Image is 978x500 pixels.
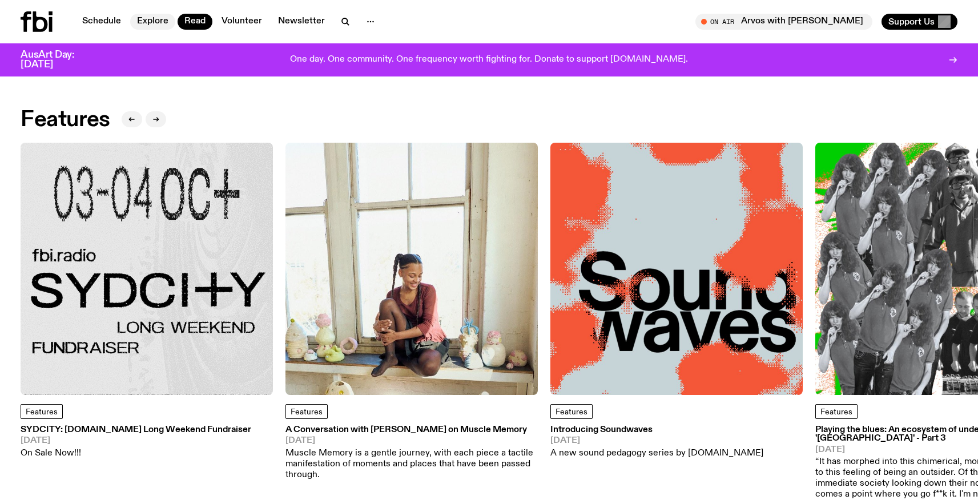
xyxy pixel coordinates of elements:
[815,404,858,419] a: Features
[695,14,872,30] button: On AirArvos with [PERSON_NAME]
[21,448,251,459] p: On Sale Now!!!
[290,55,688,65] p: One day. One community. One frequency worth fighting for. Donate to support [DOMAIN_NAME].
[285,437,538,445] span: [DATE]
[550,143,803,395] img: The text Sound waves, with one word stacked upon another, in black text on a bluish-gray backgrou...
[285,448,538,481] p: Muscle Memory is a gentle journey, with each piece a tactile manifestation of moments and places ...
[178,14,212,30] a: Read
[550,426,763,459] a: Introducing Soundwaves[DATE]A new sound pedagogy series by [DOMAIN_NAME]
[21,143,273,395] img: Black text on gray background. Reading top to bottom: 03-04 OCT. fbi.radio SYDCITY LONG WEEKEND F...
[21,50,94,70] h3: AusArt Day: [DATE]
[882,14,957,30] button: Support Us
[285,426,538,481] a: A Conversation with [PERSON_NAME] on Muscle Memory[DATE]Muscle Memory is a gentle journey, with e...
[556,408,587,416] span: Features
[550,426,763,434] h3: Introducing Soundwaves
[215,14,269,30] a: Volunteer
[21,437,251,445] span: [DATE]
[550,404,593,419] a: Features
[550,437,763,445] span: [DATE]
[820,408,852,416] span: Features
[291,408,323,416] span: Features
[21,426,251,459] a: SYDCITY: [DOMAIN_NAME] Long Weekend Fundraiser[DATE]On Sale Now!!!
[550,448,763,459] p: A new sound pedagogy series by [DOMAIN_NAME]
[26,408,58,416] span: Features
[285,404,328,419] a: Features
[21,426,251,434] h3: SYDCITY: [DOMAIN_NAME] Long Weekend Fundraiser
[271,14,332,30] a: Newsletter
[130,14,175,30] a: Explore
[21,404,63,419] a: Features
[21,110,110,130] h2: Features
[285,426,538,434] h3: A Conversation with [PERSON_NAME] on Muscle Memory
[888,17,935,27] span: Support Us
[75,14,128,30] a: Schedule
